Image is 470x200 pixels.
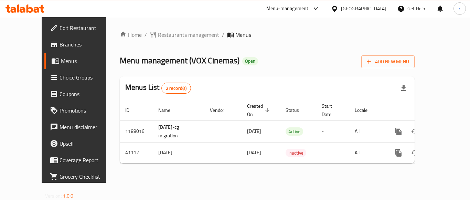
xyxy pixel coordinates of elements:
a: Coverage Report [44,152,120,168]
span: Edit Restaurant [60,24,115,32]
td: - [316,142,349,163]
td: All [349,120,385,142]
button: more [390,145,407,161]
table: enhanced table [120,100,462,164]
span: Upsell [60,139,115,148]
span: Active [286,128,303,136]
a: Upsell [44,135,120,152]
span: Inactive [286,149,306,157]
a: Coupons [44,86,120,102]
button: more [390,123,407,140]
span: [DATE] [247,148,261,157]
td: [DATE] [153,142,204,163]
span: Start Date [322,102,341,118]
li: / [145,31,147,39]
button: Change Status [407,123,423,140]
li: / [222,31,224,39]
h2: Menus List [125,82,191,94]
a: Branches [44,36,120,53]
span: Coverage Report [60,156,115,164]
nav: breadcrumb [120,31,415,39]
a: Menu disclaimer [44,119,120,135]
span: Restaurants management [158,31,219,39]
button: Add New Menu [361,55,415,68]
span: Created On [247,102,272,118]
span: 2 record(s) [162,85,191,92]
span: Locale [355,106,376,114]
span: Add New Menu [367,57,409,66]
span: Open [242,58,258,64]
span: Menus [235,31,251,39]
span: Promotions [60,106,115,115]
span: [DATE] [247,127,261,136]
th: Actions [385,100,462,121]
span: Name [158,106,179,114]
a: Edit Restaurant [44,20,120,36]
td: [DATE]-cg migration [153,120,204,142]
div: [GEOGRAPHIC_DATA] [341,5,386,12]
a: Grocery Checklist [44,168,120,185]
a: Home [120,31,142,39]
div: Open [242,57,258,65]
span: Menu disclaimer [60,123,115,131]
td: - [316,120,349,142]
td: 41112 [120,142,153,163]
span: Menus [61,57,115,65]
a: Menus [44,53,120,69]
td: 1188016 [120,120,153,142]
span: Grocery Checklist [60,172,115,181]
a: Choice Groups [44,69,120,86]
span: Vendor [210,106,233,114]
a: Restaurants management [150,31,219,39]
span: Menu management ( VOX Cinemas ) [120,53,239,68]
button: Change Status [407,145,423,161]
span: ID [125,106,138,114]
div: Total records count [161,83,191,94]
span: Coupons [60,90,115,98]
span: Status [286,106,308,114]
a: Promotions [44,102,120,119]
span: r [459,5,460,12]
span: Choice Groups [60,73,115,82]
div: Export file [395,80,412,96]
td: All [349,142,385,163]
span: Branches [60,40,115,49]
div: Active [286,127,303,136]
div: Menu-management [266,4,309,13]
